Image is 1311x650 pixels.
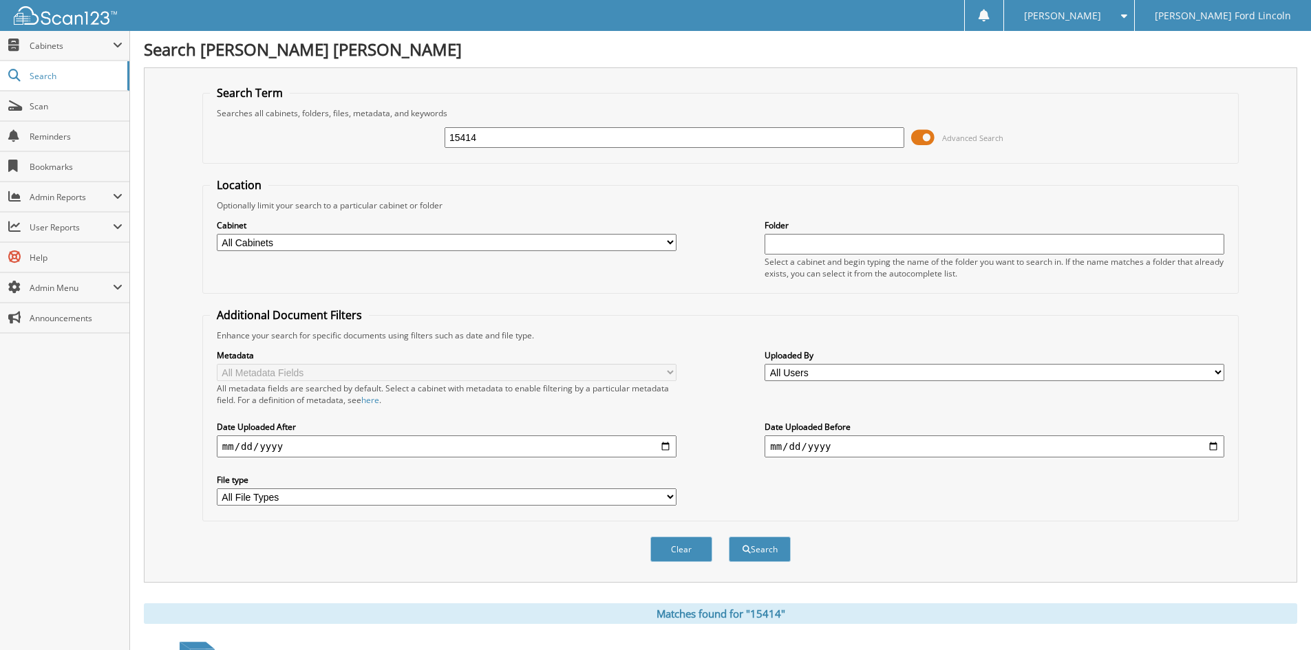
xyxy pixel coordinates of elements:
span: Search [30,70,120,82]
span: [PERSON_NAME] Ford Lincoln [1155,12,1291,20]
button: Clear [650,537,712,562]
img: scan123-logo-white.svg [14,6,117,25]
span: User Reports [30,221,113,233]
span: Advanced Search [942,133,1003,143]
div: Enhance your search for specific documents using filters such as date and file type. [210,329,1231,341]
button: Search [729,537,791,562]
div: Searches all cabinets, folders, files, metadata, and keywords [210,107,1231,119]
div: Matches found for "15414" [144,603,1297,624]
span: Help [30,252,122,263]
span: Admin Menu [30,282,113,294]
div: Optionally limit your search to a particular cabinet or folder [210,199,1231,211]
label: Folder [765,219,1224,231]
span: Announcements [30,312,122,324]
span: Cabinets [30,40,113,52]
legend: Additional Document Filters [210,307,369,323]
span: Scan [30,100,122,112]
a: here [361,394,379,406]
h1: Search [PERSON_NAME] [PERSON_NAME] [144,38,1297,61]
input: start [217,435,676,457]
legend: Search Term [210,85,290,100]
label: Date Uploaded After [217,421,676,433]
div: Select a cabinet and begin typing the name of the folder you want to search in. If the name match... [765,256,1224,279]
span: Admin Reports [30,191,113,203]
span: Reminders [30,131,122,142]
legend: Location [210,177,268,193]
label: File type [217,474,676,486]
label: Metadata [217,349,676,361]
span: Bookmarks [30,161,122,173]
label: Date Uploaded Before [765,421,1224,433]
span: [PERSON_NAME] [1024,12,1101,20]
div: All metadata fields are searched by default. Select a cabinet with metadata to enable filtering b... [217,382,676,406]
label: Cabinet [217,219,676,231]
label: Uploaded By [765,349,1224,361]
input: end [765,435,1224,457]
